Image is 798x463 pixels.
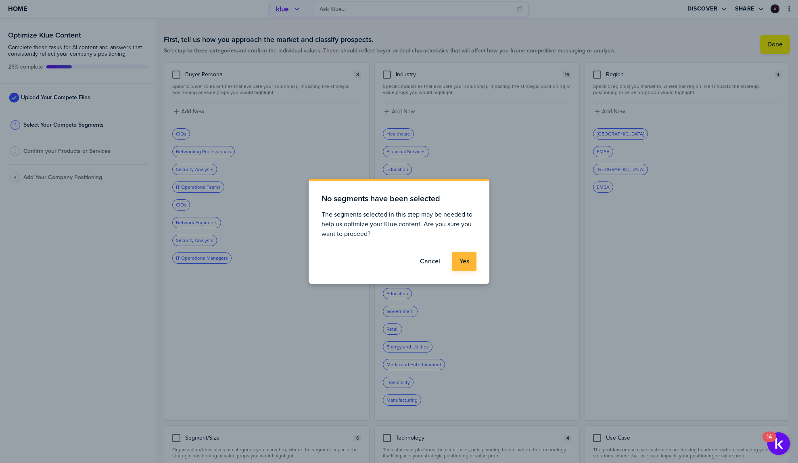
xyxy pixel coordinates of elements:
button: Open Resource Center, 14 new notifications [767,432,790,455]
button: Cancel [413,252,447,271]
button: Yes [452,252,476,271]
label: Cancel [420,257,440,265]
label: Yes [460,257,469,265]
h1: No segments have been selected [322,194,440,203]
span: The segments selected in this step may be needed to help us optimize your Klue content. Are you s... [322,210,476,239]
div: 14 [767,437,772,447]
